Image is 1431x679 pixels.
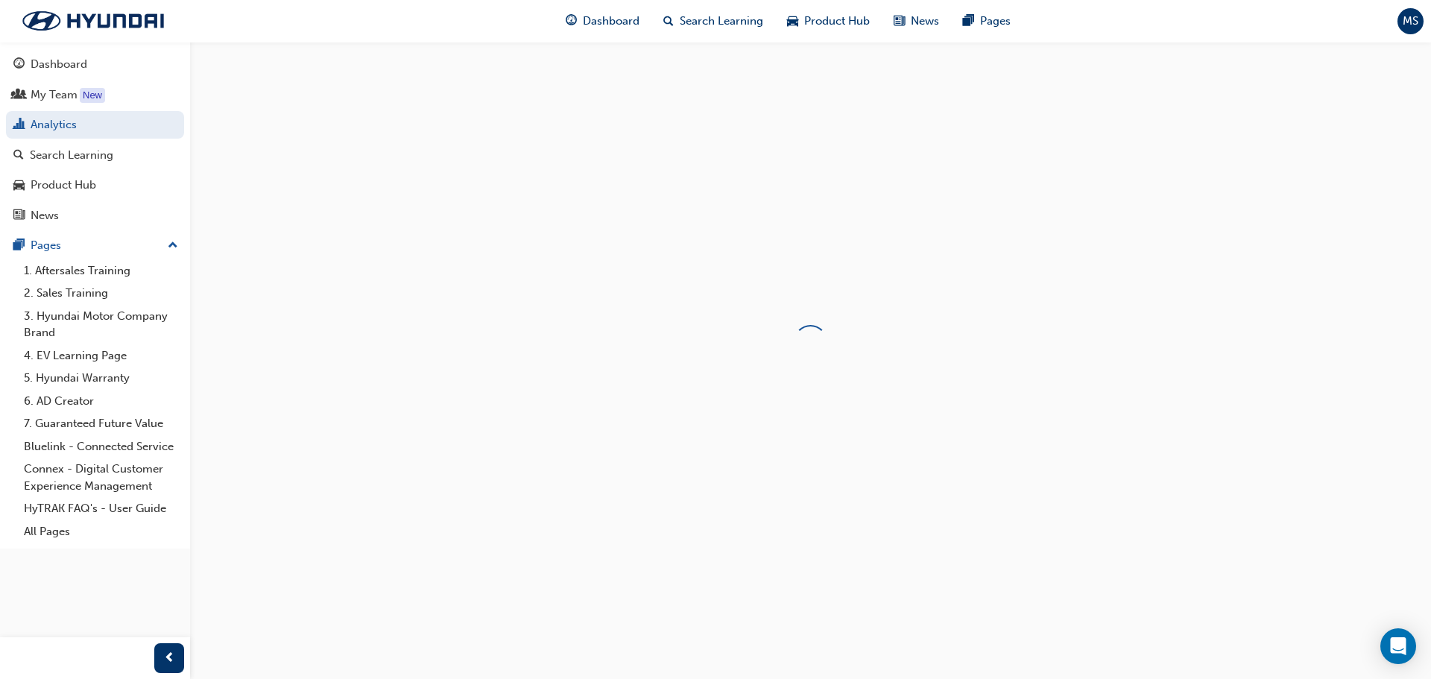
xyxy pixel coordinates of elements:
span: car-icon [13,179,25,192]
a: Analytics [6,111,184,139]
div: My Team [31,86,78,104]
span: chart-icon [13,119,25,132]
div: Dashboard [31,56,87,73]
a: 2. Sales Training [18,282,184,305]
span: prev-icon [164,649,175,668]
a: News [6,202,184,230]
span: search-icon [663,12,674,31]
a: 1. Aftersales Training [18,259,184,282]
div: News [31,207,59,224]
span: News [911,13,939,30]
span: Search Learning [680,13,763,30]
span: MS [1403,13,1418,30]
a: 4. EV Learning Page [18,344,184,367]
a: guage-iconDashboard [554,6,651,37]
a: news-iconNews [882,6,951,37]
span: pages-icon [13,239,25,253]
div: Product Hub [31,177,96,194]
a: search-iconSearch Learning [651,6,775,37]
button: Pages [6,232,184,259]
a: 6. AD Creator [18,390,184,413]
span: up-icon [168,236,178,256]
span: news-icon [894,12,905,31]
span: Pages [980,13,1011,30]
a: Product Hub [6,171,184,199]
button: DashboardMy TeamAnalyticsSearch LearningProduct HubNews [6,48,184,232]
span: Dashboard [583,13,639,30]
span: people-icon [13,89,25,102]
span: car-icon [787,12,798,31]
button: MS [1397,8,1424,34]
span: pages-icon [963,12,974,31]
div: Search Learning [30,147,113,164]
div: Pages [31,237,61,254]
span: news-icon [13,209,25,223]
a: 7. Guaranteed Future Value [18,412,184,435]
span: Product Hub [804,13,870,30]
a: 3. Hyundai Motor Company Brand [18,305,184,344]
div: Open Intercom Messenger [1380,628,1416,664]
a: My Team [6,81,184,109]
span: search-icon [13,149,24,162]
a: Bluelink - Connected Service [18,435,184,458]
a: HyTRAK FAQ's - User Guide [18,497,184,520]
a: Connex - Digital Customer Experience Management [18,458,184,497]
div: Tooltip anchor [80,88,105,103]
a: pages-iconPages [951,6,1023,37]
a: Dashboard [6,51,184,78]
a: All Pages [18,520,184,543]
a: 5. Hyundai Warranty [18,367,184,390]
a: Search Learning [6,142,184,169]
span: guage-icon [13,58,25,72]
span: guage-icon [566,12,577,31]
a: car-iconProduct Hub [775,6,882,37]
img: Trak [7,5,179,37]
